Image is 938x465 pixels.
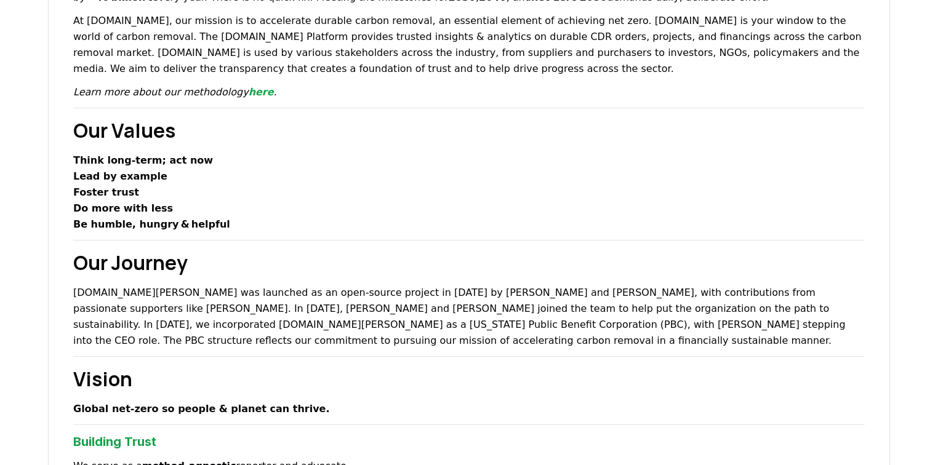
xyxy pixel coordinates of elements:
p: [DOMAIN_NAME][PERSON_NAME] was launched as an open-source project in [DATE] by [PERSON_NAME] and ... [73,285,865,349]
h2: Vision [73,364,865,394]
h3: Building Trust [73,432,865,451]
strong: Foster trust [73,186,139,198]
strong: Lead by example [73,170,167,182]
h2: Our Journey [73,248,865,277]
em: Learn more about our methodology . [73,86,277,98]
h2: Our Values [73,116,865,145]
strong: Think long‑term; act now [73,154,213,166]
a: here [249,86,274,98]
strong: Global net‑zero so people & planet can thrive. [73,403,330,415]
p: At [DOMAIN_NAME], our mission is to accelerate durable carbon removal, an essential element of ac... [73,13,865,77]
strong: Be humble, hungry & helpful [73,218,230,230]
strong: Do more with less [73,202,173,214]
